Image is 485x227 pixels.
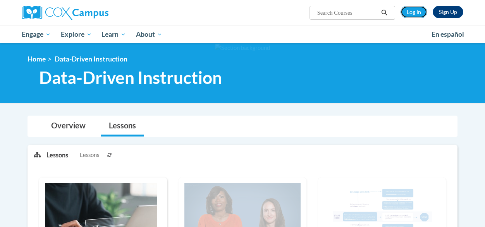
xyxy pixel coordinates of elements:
a: Cox Campus [22,6,161,20]
a: Home [28,55,46,63]
p: Lessons [46,151,68,159]
button: Search [378,8,390,17]
a: Register [433,6,463,18]
span: Learn [101,30,126,39]
div: Main menu [16,26,469,43]
span: About [136,30,162,39]
a: Learn [96,26,131,43]
span: Data-Driven Instruction [55,55,127,63]
img: Section background [215,44,270,52]
a: Lessons [101,116,144,137]
span: Explore [61,30,92,39]
a: Log In [401,6,427,18]
a: About [131,26,167,43]
span: Engage [22,30,51,39]
input: Search Courses [316,8,378,17]
span: En español [432,30,464,38]
a: Explore [56,26,97,43]
a: En español [427,26,469,43]
span: Data-Driven Instruction [39,67,222,88]
img: Cox Campus [22,6,108,20]
a: Overview [43,116,93,137]
a: Engage [17,26,56,43]
span: Lessons [80,151,99,159]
